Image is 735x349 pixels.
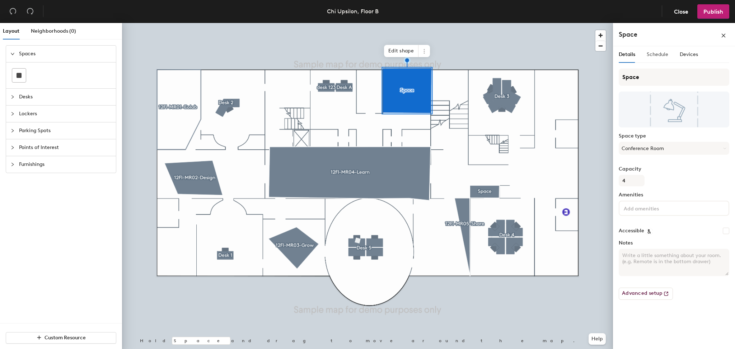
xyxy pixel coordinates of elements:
span: Publish [703,8,723,15]
label: Amenities [619,192,729,198]
label: Accessible [619,228,644,234]
span: Spaces [19,46,112,62]
span: Details [619,51,635,57]
span: collapsed [10,129,15,133]
span: close [721,33,726,38]
span: Lockers [19,106,112,122]
input: Add amenities [622,204,687,212]
label: Capacity [619,166,729,172]
span: Custom Resource [45,335,86,341]
span: collapsed [10,112,15,116]
span: expanded [10,52,15,56]
span: collapsed [10,145,15,150]
div: Chi Upsilon, Floor B [327,7,379,16]
button: Close [668,4,694,19]
button: Publish [697,4,729,19]
button: Custom Resource [6,332,116,344]
label: Notes [619,240,729,246]
span: Parking Spots [19,122,112,139]
span: Close [674,8,688,15]
span: Desks [19,89,112,105]
span: Edit shape [384,45,418,57]
span: Devices [680,51,698,57]
span: collapsed [10,162,15,167]
img: The space named Space [619,92,729,127]
span: Points of Interest [19,139,112,156]
button: Advanced setup [619,288,673,300]
span: Neighborhoods (0) [31,28,76,34]
h4: Space [619,30,637,39]
span: collapsed [10,95,15,99]
button: Redo (⌘ + ⇧ + Z) [23,4,37,19]
button: Undo (⌘ + Z) [6,4,20,19]
button: Help [589,333,606,345]
button: Conference Room [619,142,729,155]
label: Space type [619,133,729,139]
span: undo [9,8,17,15]
span: Furnishings [19,156,112,173]
span: Schedule [647,51,668,57]
span: Layout [3,28,19,34]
